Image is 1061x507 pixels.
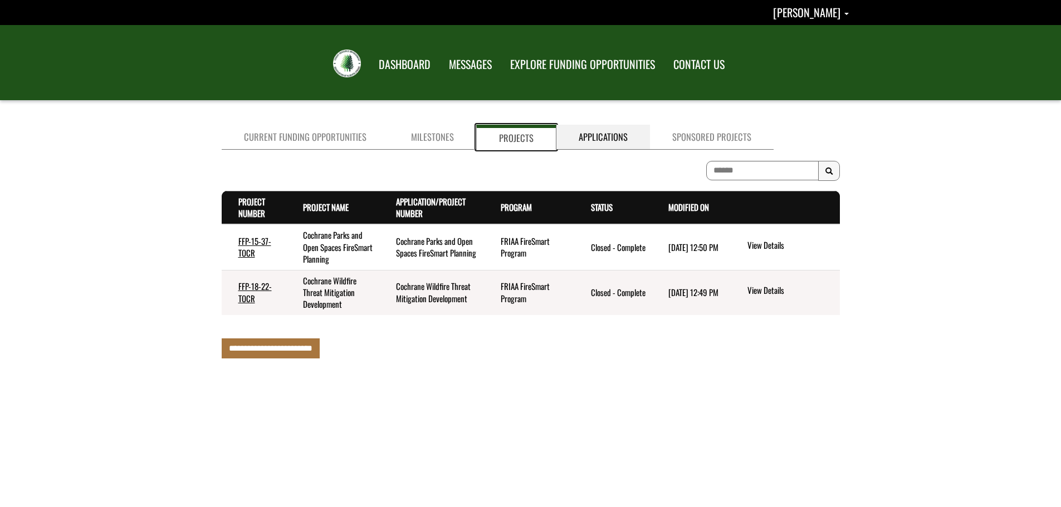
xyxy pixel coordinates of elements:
a: Project Name [303,201,349,213]
span: [PERSON_NAME] [773,4,840,21]
a: Status [591,201,613,213]
td: Cochrane Wildfire Threat Mitigation Development [379,270,484,315]
th: Actions [729,191,839,224]
time: [DATE] 12:49 PM [668,286,718,298]
nav: Main Navigation [369,47,733,78]
a: Applications [556,125,650,150]
a: Projects [476,125,556,150]
a: MESSAGES [441,51,500,78]
a: CONTACT US [665,51,733,78]
td: Cochrane Parks and Open Spaces FireSmart Planning [379,224,484,270]
td: FRIAA FireSmart Program [484,224,574,270]
a: FFP-18-22-TOCR [238,280,272,304]
input: To search on partial text, use the asterisk (*) wildcard character. [706,161,819,180]
td: 7/26/2023 12:49 PM [652,270,730,315]
a: Program [501,201,532,213]
td: 7/26/2023 12:50 PM [652,224,730,270]
a: FFP-15-37-TOCR [238,235,271,259]
td: Closed - Complete [574,224,652,270]
a: Shawn Polley [773,4,849,21]
a: Sponsored Projects [650,125,774,150]
a: View details [747,239,835,253]
a: EXPLORE FUNDING OPPORTUNITIES [502,51,663,78]
td: action menu [729,224,839,270]
a: Current Funding Opportunities [222,125,389,150]
td: FFP-15-37-TOCR [222,224,287,270]
time: [DATE] 12:50 PM [668,241,718,253]
a: Project Number [238,195,265,219]
a: Modified On [668,201,709,213]
a: Milestones [389,125,476,150]
td: FFP-18-22-TOCR [222,270,287,315]
button: Search Results [818,161,840,181]
td: action menu [729,270,839,315]
td: Cochrane Parks and Open Spaces FireSmart Planning [286,224,379,270]
td: Cochrane Wildfire Threat Mitigation Development [286,270,379,315]
td: FRIAA FireSmart Program [484,270,574,315]
a: DASHBOARD [370,51,439,78]
img: FRIAA Submissions Portal [333,50,361,77]
a: Application/Project Number [396,195,466,219]
a: View details [747,284,835,298]
td: Closed - Complete [574,270,652,315]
